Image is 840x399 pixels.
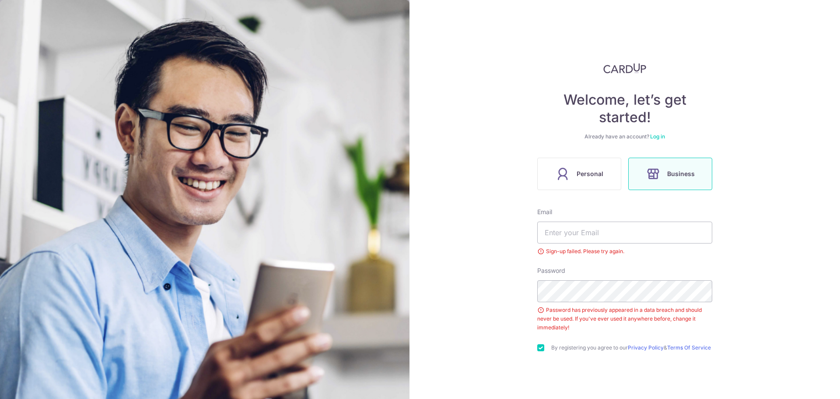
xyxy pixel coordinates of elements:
img: CardUp Logo [603,63,646,74]
span: Business [667,169,695,179]
div: Sign-up failed. Please try again. [537,247,712,256]
a: Business [625,158,716,190]
a: Personal [534,158,625,190]
label: Password [537,266,565,275]
div: Already have an account? [537,133,712,140]
a: Privacy Policy [628,344,664,351]
div: Password has previously appeared in a data breach and should never be used. If you've ever used i... [537,306,712,332]
input: Enter your Email [537,222,712,244]
a: Terms Of Service [667,344,711,351]
label: By registering you agree to our & [551,344,712,351]
a: Log in [650,133,665,140]
span: Personal [577,169,603,179]
label: Email [537,208,552,216]
h4: Welcome, let’s get started! [537,91,712,126]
